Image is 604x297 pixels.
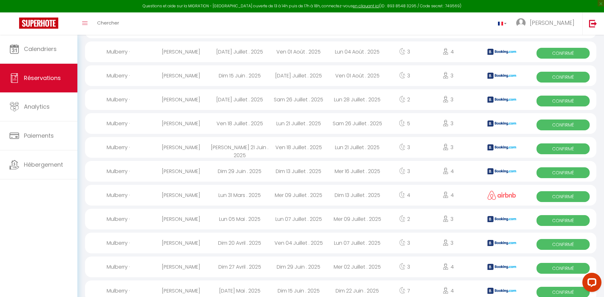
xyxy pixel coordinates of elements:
iframe: LiveChat chat widget [577,270,604,297]
span: Calendriers [24,45,57,53]
span: Paiements [24,132,54,140]
a: Chercher [92,12,124,35]
span: [PERSON_NAME] [530,19,574,27]
a: en cliquant ici [353,3,379,9]
span: Hébergement [24,161,63,169]
img: ... [516,18,526,28]
img: logout [589,19,597,27]
span: Chercher [97,19,119,26]
span: Réservations [24,74,61,82]
span: Analytics [24,103,50,111]
a: ... [PERSON_NAME] [511,12,582,35]
img: Super Booking [19,18,58,29]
